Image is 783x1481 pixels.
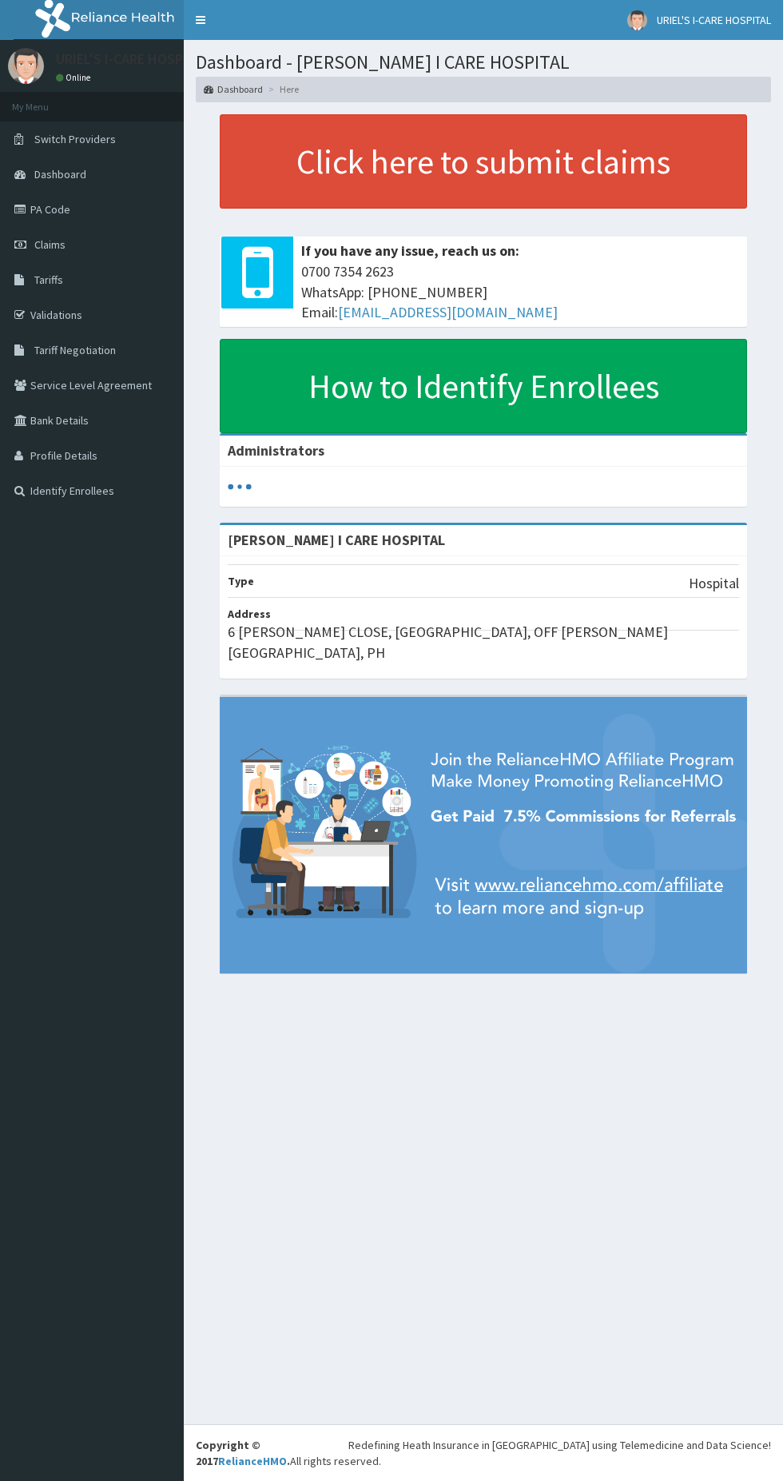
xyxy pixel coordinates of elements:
b: Administrators [228,441,324,460]
a: Dashboard [204,82,263,96]
svg: audio-loading [228,475,252,499]
img: provider-team-banner.png [220,697,747,973]
a: RelianceHMO [218,1454,287,1468]
footer: All rights reserved. [184,1424,783,1481]
a: Click here to submit claims [220,114,747,209]
span: Claims [34,237,66,252]
b: Address [228,607,271,621]
a: [EMAIL_ADDRESS][DOMAIN_NAME] [338,303,558,321]
div: Redefining Heath Insurance in [GEOGRAPHIC_DATA] using Telemedicine and Data Science! [348,1437,771,1453]
img: User Image [627,10,647,30]
li: Here [264,82,299,96]
p: URIEL'S I-CARE HOSPITAL [56,52,210,66]
img: User Image [8,48,44,84]
p: 6 [PERSON_NAME] CLOSE, [GEOGRAPHIC_DATA], OFF [PERSON_NAME][GEOGRAPHIC_DATA], PH [228,622,739,663]
strong: [PERSON_NAME] I CARE HOSPITAL [228,531,445,549]
b: If you have any issue, reach us on: [301,241,519,260]
a: Online [56,72,94,83]
span: Tariff Negotiation [34,343,116,357]
b: Type [228,574,254,588]
h1: Dashboard - [PERSON_NAME] I CARE HOSPITAL [196,52,771,73]
span: 0700 7354 2623 WhatsApp: [PHONE_NUMBER] Email: [301,261,739,323]
span: Tariffs [34,273,63,287]
p: Hospital [689,573,739,594]
strong: Copyright © 2017 . [196,1438,290,1468]
a: How to Identify Enrollees [220,339,747,433]
span: Switch Providers [34,132,116,146]
span: URIEL'S I-CARE HOSPITAL [657,13,771,27]
span: Dashboard [34,167,86,181]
